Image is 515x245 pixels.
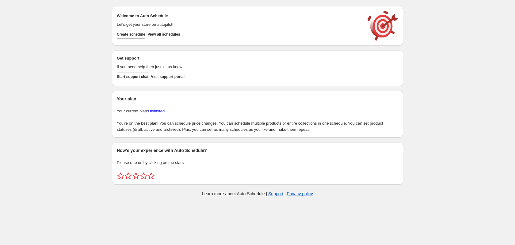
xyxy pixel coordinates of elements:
a: Unlimited [148,109,165,113]
span: Create schedule [117,32,145,37]
p: If you need help then just let us know! [117,64,361,70]
h2: How's your experience with Auto Schedule? [117,147,398,154]
span: View all schedules [148,32,180,37]
h2: Welcome to Auto Schedule [117,13,361,19]
p: You're on the best plan! You can schedule price changes. You can schedule multiple products or en... [117,120,398,133]
p: Learn more about Auto Schedule | | [202,191,313,197]
button: Create schedule [117,30,145,39]
a: Visit support portal [151,72,185,81]
h2: Your plan [117,96,398,102]
button: View all schedules [148,30,180,39]
a: Start support chat [117,72,148,81]
p: Your current plan: [117,108,398,114]
a: Support [268,191,283,196]
p: Let's get your store on autopilot! [117,21,361,28]
h2: Get support [117,55,361,61]
a: Privacy policy [287,191,313,196]
span: Start support chat [117,74,148,79]
p: Please rate us by clicking on the stars [117,160,398,166]
span: Visit support portal [151,74,185,79]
